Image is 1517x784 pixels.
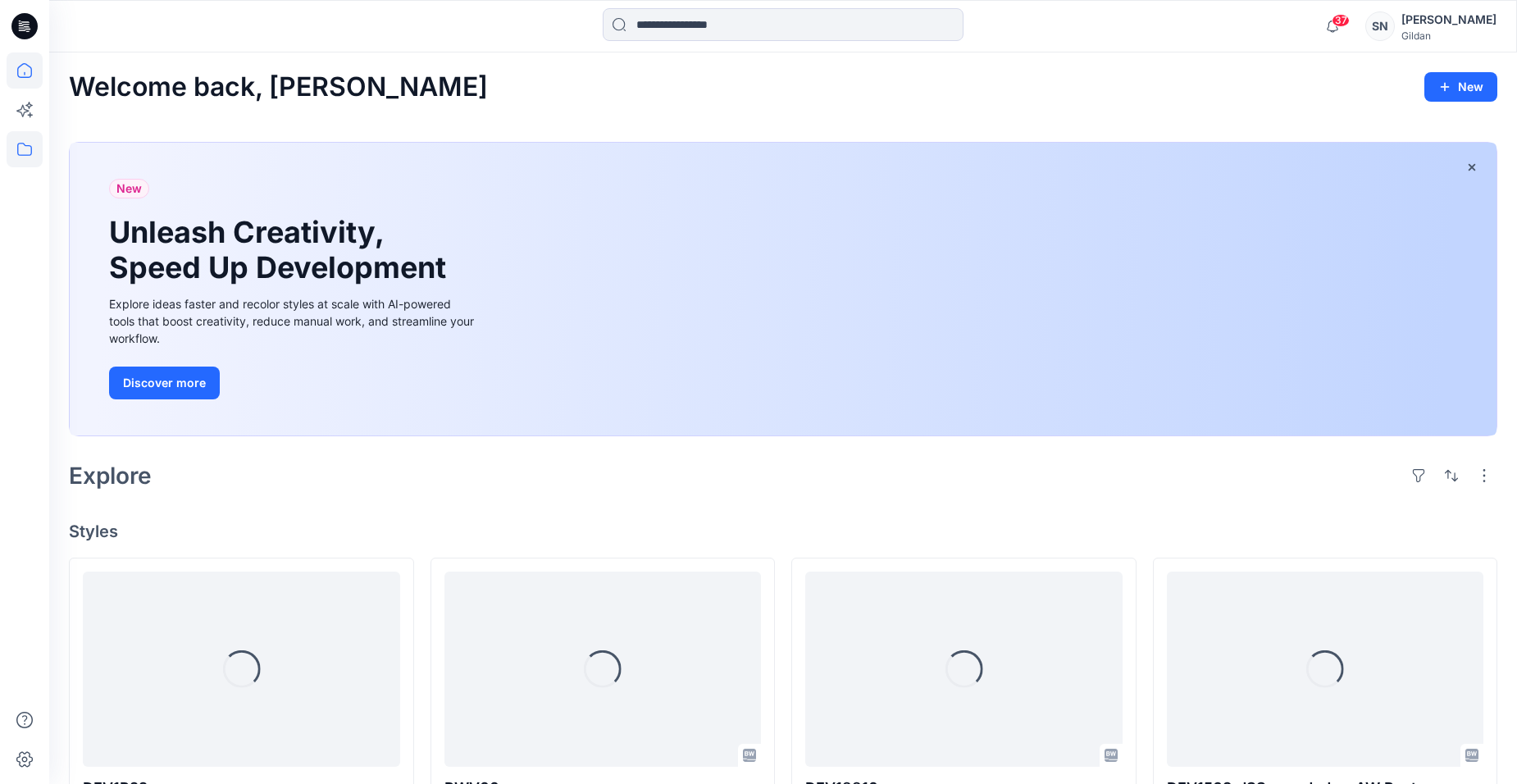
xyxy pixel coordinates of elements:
[109,295,478,347] div: Explore ideas faster and recolor styles at scale with AI-powered tools that boost creativity, red...
[109,215,453,285] h1: Unleash Creativity, Speed Up Development
[69,522,1497,541] h4: Styles
[109,367,478,399] a: Discover more
[1332,14,1350,27] span: 37
[109,367,220,399] button: Discover more
[1365,11,1395,41] div: SN
[69,72,488,103] h2: Welcome back, [PERSON_NAME]
[116,179,142,198] span: New
[1424,72,1497,102] button: New
[69,463,152,489] h2: Explore
[1401,10,1496,30] div: [PERSON_NAME]
[1401,30,1496,42] div: Gildan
